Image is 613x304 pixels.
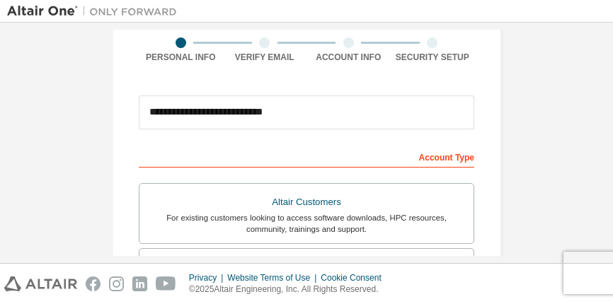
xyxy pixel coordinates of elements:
[4,276,77,291] img: altair_logo.svg
[139,145,474,168] div: Account Type
[306,52,391,63] div: Account Info
[321,272,389,283] div: Cookie Consent
[148,192,465,212] div: Altair Customers
[156,276,176,291] img: youtube.svg
[86,276,101,291] img: facebook.svg
[109,276,124,291] img: instagram.svg
[189,272,227,283] div: Privacy
[227,272,321,283] div: Website Terms of Use
[391,52,475,63] div: Security Setup
[132,276,147,291] img: linkedin.svg
[223,52,307,63] div: Verify Email
[189,283,390,296] p: © 2025 Altair Engineering, Inc. All Rights Reserved.
[139,52,223,63] div: Personal Info
[7,4,184,18] img: Altair One
[148,212,465,235] div: For existing customers looking to access software downloads, HPC resources, community, trainings ...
